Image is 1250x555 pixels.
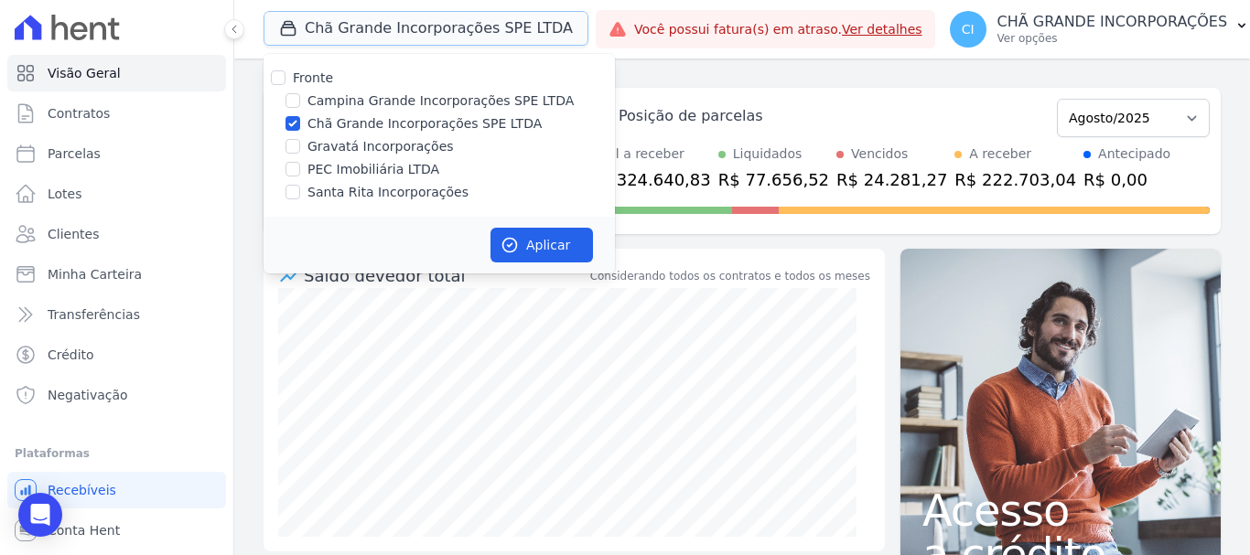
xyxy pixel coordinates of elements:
div: Plataformas [15,443,219,464]
label: Santa Rita Incorporações [307,183,469,202]
label: Gravatá Incorporações [307,137,454,156]
div: Open Intercom Messenger [18,493,62,537]
div: Total a receber [589,144,711,164]
span: Acesso [922,488,1199,532]
span: Parcelas [48,144,101,163]
a: Recebíveis [7,472,226,508]
label: PEC Imobiliária LTDA [307,160,439,179]
span: Minha Carteira [48,265,142,283]
a: Visão Geral [7,55,226,91]
p: Ver opções [997,31,1228,46]
label: Campina Grande Incorporações SPE LTDA [307,91,574,111]
label: Fronte [293,70,333,85]
span: Conta Hent [48,521,120,539]
a: Contratos [7,95,226,132]
div: Considerando todos os contratos e todos os meses [590,268,870,284]
a: Parcelas [7,135,226,172]
div: Posição de parcelas [619,105,763,127]
div: Saldo devedor total [304,263,587,288]
a: Negativação [7,377,226,413]
div: R$ 222.703,04 [954,167,1076,192]
div: R$ 77.656,52 [718,167,829,192]
p: CHÃ GRANDE INCORPORAÇÕES [997,13,1228,31]
span: Lotes [48,185,82,203]
div: R$ 0,00 [1083,167,1170,192]
span: Recebíveis [48,481,116,499]
label: Chã Grande Incorporações SPE LTDA [307,114,542,133]
div: R$ 24.281,27 [836,167,947,192]
span: Crédito [48,346,94,364]
a: Crédito [7,336,226,373]
button: Chã Grande Incorporações SPE LTDA [264,11,588,46]
a: Lotes [7,176,226,212]
a: Clientes [7,216,226,252]
span: Visão Geral [48,64,121,82]
span: Clientes [48,225,99,243]
button: Aplicar [490,228,593,262]
a: Conta Hent [7,512,226,549]
span: Contratos [48,104,110,123]
a: Ver detalhes [842,22,922,37]
div: A receber [969,144,1031,164]
span: Você possui fatura(s) em atraso. [634,20,922,39]
div: Vencidos [851,144,908,164]
a: Minha Carteira [7,256,226,293]
div: Liquidados [733,144,803,164]
a: Transferências [7,296,226,333]
span: CI [962,23,975,36]
div: R$ 324.640,83 [589,167,711,192]
span: Transferências [48,305,140,324]
div: Antecipado [1098,144,1170,164]
span: Negativação [48,386,128,404]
